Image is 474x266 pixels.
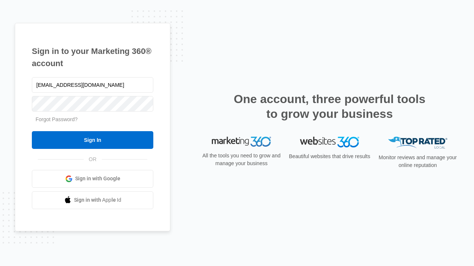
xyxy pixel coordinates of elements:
[300,137,359,147] img: Websites 360
[200,152,283,167] p: All the tools you need to grow and manage your business
[388,137,447,149] img: Top Rated Local
[32,77,153,93] input: Email
[231,92,428,121] h2: One account, three powerful tools to grow your business
[212,137,271,147] img: Marketing 360
[84,156,102,163] span: OR
[36,116,78,122] a: Forgot Password?
[288,153,371,160] p: Beautiful websites that drive results
[32,170,153,188] a: Sign in with Google
[32,191,153,209] a: Sign in with Apple Id
[376,154,459,169] p: Monitor reviews and manage your online reputation
[74,196,121,204] span: Sign in with Apple Id
[32,131,153,149] input: Sign In
[75,175,120,183] span: Sign in with Google
[32,45,153,69] h1: Sign in to your Marketing 360® account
